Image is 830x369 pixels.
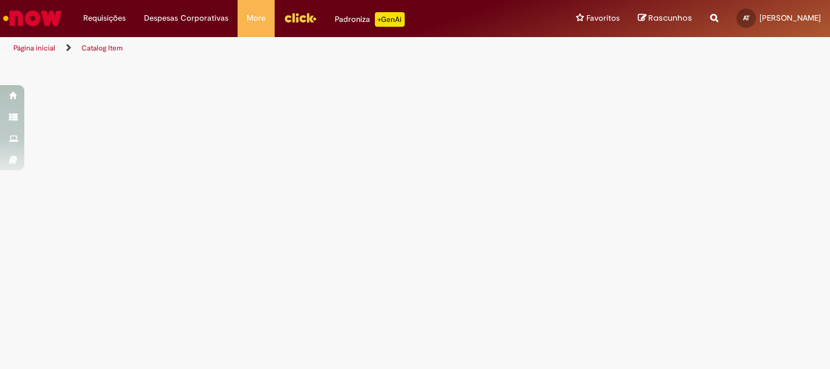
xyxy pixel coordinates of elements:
[648,12,692,24] span: Rascunhos
[284,9,317,27] img: click_logo_yellow_360x200.png
[1,6,64,30] img: ServiceNow
[638,13,692,24] a: Rascunhos
[9,37,544,60] ul: Trilhas de página
[335,12,405,27] div: Padroniza
[144,12,228,24] span: Despesas Corporativas
[13,43,55,53] a: Página inicial
[586,12,620,24] span: Favoritos
[743,14,750,22] span: AT
[760,13,821,23] span: [PERSON_NAME]
[81,43,123,53] a: Catalog Item
[83,12,126,24] span: Requisições
[375,12,405,27] p: +GenAi
[247,12,266,24] span: More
